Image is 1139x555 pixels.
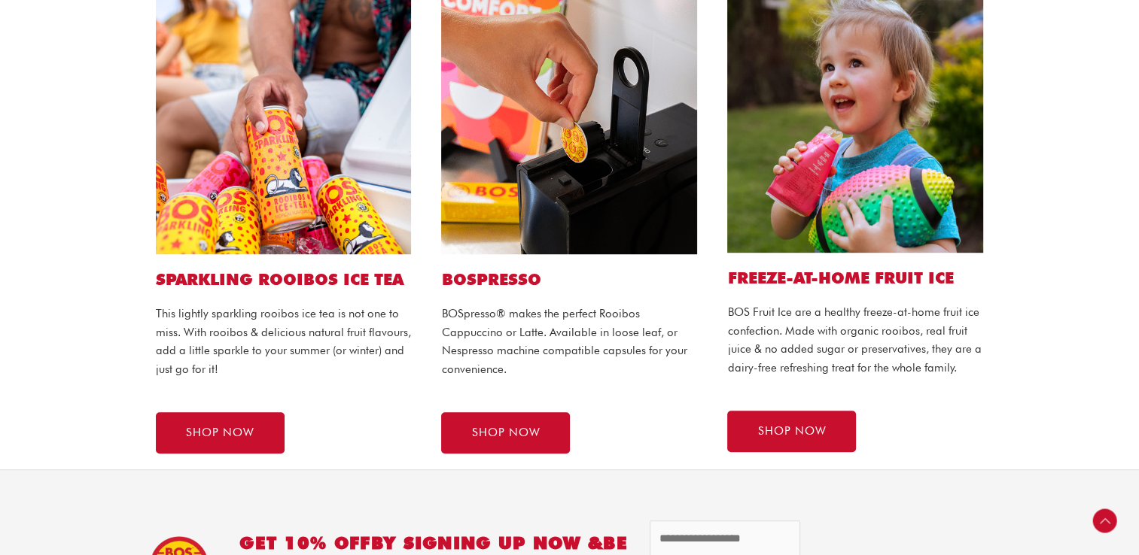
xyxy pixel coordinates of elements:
[727,303,983,378] p: BOS Fruit Ice are a healthy freeze-at-home fruit ice confection. Made with organic rooibos, real ...
[441,305,697,379] p: BOSpresso® makes the perfect Rooibos Cappuccino or Latte. Available in loose leaf, or Nespresso m...
[441,269,697,290] h2: BOSPRESSO
[156,412,285,453] a: SHOP NOW
[186,427,254,438] span: SHOP NOW
[757,426,826,437] span: SHOP NOW
[727,268,983,288] h2: FREEZE-AT-HOME FRUIT ICE
[371,532,604,553] span: BY SIGNING UP NOW &
[156,305,412,379] p: This lightly sparkling rooibos ice tea is not one to miss. With rooibos & delicious natural fruit...
[156,269,412,290] h2: SPARKLING ROOIBOS ICE TEA
[441,412,570,453] a: SHOP NOW
[471,427,540,438] span: SHOP NOW
[727,411,856,452] a: SHOP NOW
